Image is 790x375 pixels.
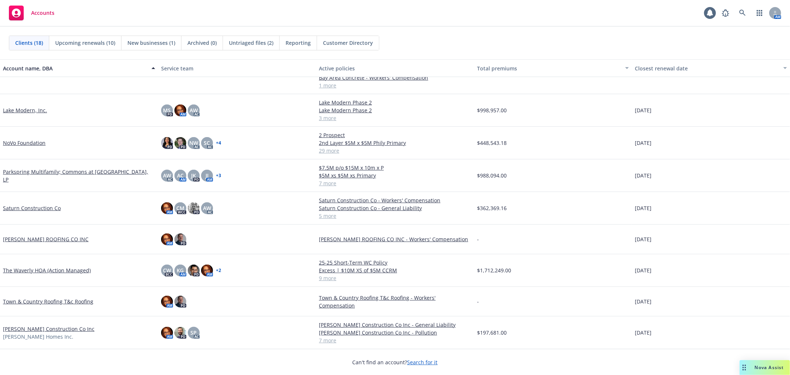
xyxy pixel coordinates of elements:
[188,265,200,276] img: photo
[55,39,115,47] span: Upcoming renewals (10)
[477,139,507,147] span: $448,543.18
[319,139,471,147] a: 2nd Layer $5M x $5M Phily Primary
[177,172,184,179] span: AC
[6,3,57,23] a: Accounts
[477,204,507,212] span: $362,369.16
[635,235,651,243] span: [DATE]
[163,106,171,114] span: MS
[229,39,273,47] span: Untriaged files (2)
[319,196,471,204] a: Saturn Construction Co - Workers' Compensation
[477,266,511,274] span: $1,712,249.00
[191,172,196,179] span: JK
[752,6,767,20] a: Switch app
[3,325,94,333] a: [PERSON_NAME] Construction Co Inc
[319,294,471,309] a: Town & Country Roofing T&c Roofing - Workers' Compensation
[632,59,790,77] button: Closest renewal date
[206,172,209,179] span: JJ
[635,204,651,212] span: [DATE]
[319,99,471,106] a: Lake Modern Phase 2
[3,139,46,147] a: NoVo Foundation
[127,39,175,47] span: New businesses (1)
[635,266,651,274] span: [DATE]
[477,329,507,336] span: $197,681.00
[323,39,373,47] span: Customer Directory
[635,64,779,72] div: Closest renewal date
[319,114,471,122] a: 3 more
[319,172,471,179] a: $5M xs $5M xs Primary
[161,296,173,308] img: photo
[319,212,471,220] a: 5 more
[407,359,438,366] a: Search for it
[474,59,632,77] button: Total premiums
[216,173,221,178] a: + 3
[718,6,733,20] a: Report a Bug
[319,274,471,282] a: 9 more
[3,235,89,243] a: [PERSON_NAME] ROOFING CO INC
[319,179,471,187] a: 7 more
[161,64,313,72] div: Service team
[203,204,211,212] span: AW
[319,235,471,243] a: [PERSON_NAME] ROOFING CO INC - Workers' Compensation
[635,329,651,336] span: [DATE]
[477,235,479,243] span: -
[3,106,47,114] a: Lake Modern, Inc.
[319,259,471,266] a: 25-25 Short-Term WC Policy
[15,39,43,47] span: Clients (18)
[174,137,186,149] img: photo
[740,360,749,375] div: Drag to move
[31,10,54,16] span: Accounts
[319,64,471,72] div: Active policies
[174,233,186,245] img: photo
[286,39,311,47] span: Reporting
[319,329,471,336] a: [PERSON_NAME] Construction Co Inc - Pollution
[163,172,171,179] span: AW
[635,139,651,147] span: [DATE]
[635,106,651,114] span: [DATE]
[316,59,474,77] button: Active policies
[163,266,171,274] span: CW
[755,364,784,371] span: Nova Assist
[3,168,155,183] a: Parkspring Multifamily; Commons at [GEOGRAPHIC_DATA], LP
[216,268,221,273] a: + 2
[319,266,471,274] a: Excess | $10M XS of $5M CCRM
[319,147,471,155] a: 29 more
[740,360,790,375] button: Nova Assist
[174,296,186,308] img: photo
[189,139,198,147] span: NW
[477,106,507,114] span: $998,957.00
[158,59,316,77] button: Service team
[177,266,184,274] span: KG
[161,137,173,149] img: photo
[3,204,61,212] a: Saturn Construction Co
[190,329,197,336] span: SP
[216,141,221,145] a: + 4
[477,298,479,305] span: -
[190,106,198,114] span: AW
[204,139,210,147] span: SC
[201,265,213,276] img: photo
[319,164,471,172] a: $7.5M p/o $15M x 10m x P
[319,82,471,89] a: 1 more
[174,327,186,339] img: photo
[477,64,621,72] div: Total premiums
[3,266,91,274] a: The Waverly HOA (Action Managed)
[188,202,200,214] img: photo
[161,327,173,339] img: photo
[3,298,93,305] a: Town & Country Roofing T&c Roofing
[735,6,750,20] a: Search
[319,204,471,212] a: Saturn Construction Co - General Liability
[187,39,217,47] span: Archived (0)
[635,172,651,179] span: [DATE]
[3,333,73,341] span: [PERSON_NAME] Homes Inc.
[353,358,438,366] span: Can't find an account?
[319,321,471,329] a: [PERSON_NAME] Construction Co Inc - General Liability
[477,172,507,179] span: $988,094.00
[174,104,186,116] img: photo
[161,202,173,214] img: photo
